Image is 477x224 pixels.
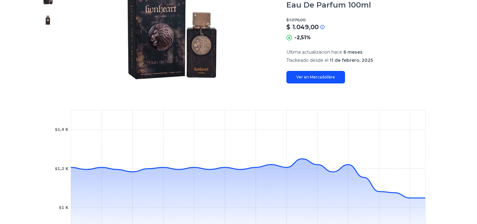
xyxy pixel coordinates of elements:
[343,49,363,55] span: 6 meses
[286,57,328,63] span: Trackeado desde el
[286,71,345,83] a: Ver en Mercadolibre
[55,127,68,132] tspan: $1,4 K
[286,18,439,23] p: $ 1.076,00
[286,49,342,55] span: Ultima actualizacion hace
[330,57,373,63] span: 11 de febrero, 2025
[55,166,68,171] tspan: $1,2 K
[43,15,53,25] img: Armaf Club De Nuit Lionheart Woman Eau De Parfum 100ml
[286,23,319,31] p: $ 1.049,00
[59,205,68,210] tspan: $1 K
[294,34,311,41] p: -2,51%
